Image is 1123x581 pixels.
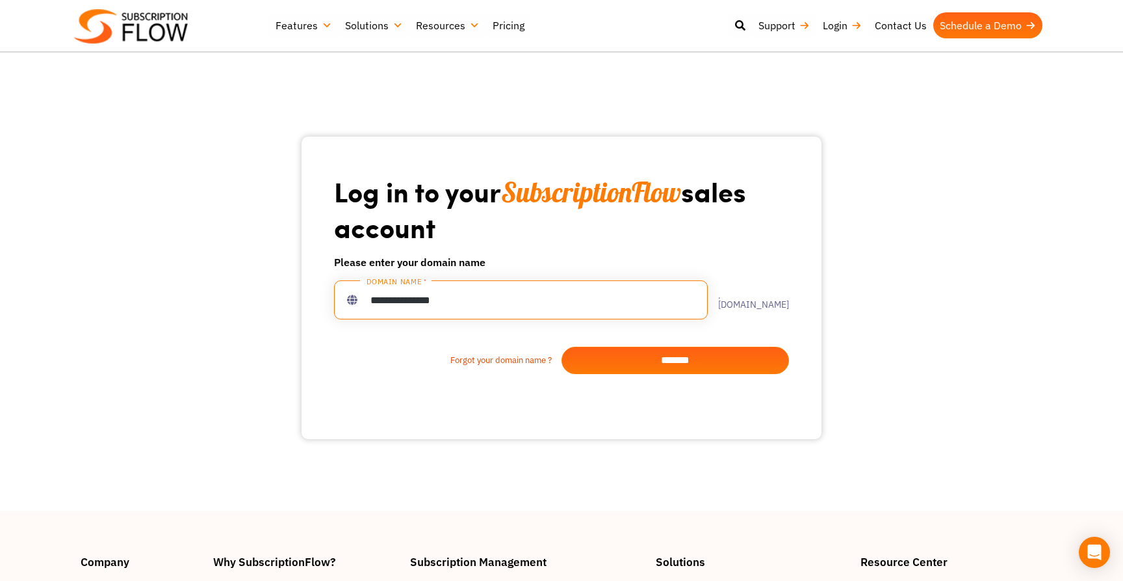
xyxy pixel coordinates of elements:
[708,291,789,309] label: .[DOMAIN_NAME]
[81,556,200,567] h4: Company
[486,12,531,38] a: Pricing
[339,12,409,38] a: Solutions
[501,175,681,209] span: SubscriptionFlow
[752,12,816,38] a: Support
[410,556,643,567] h4: Subscription Management
[933,12,1042,38] a: Schedule a Demo
[269,12,339,38] a: Features
[334,174,789,244] h1: Log in to your sales account
[868,12,933,38] a: Contact Us
[213,556,398,567] h4: Why SubscriptionFlow?
[816,12,868,38] a: Login
[860,556,1042,567] h4: Resource Center
[656,556,847,567] h4: Solutions
[1079,537,1110,568] div: Open Intercom Messenger
[334,254,789,270] h6: Please enter your domain name
[334,354,561,367] a: Forgot your domain name ?
[409,12,486,38] a: Resources
[74,9,188,44] img: Subscriptionflow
